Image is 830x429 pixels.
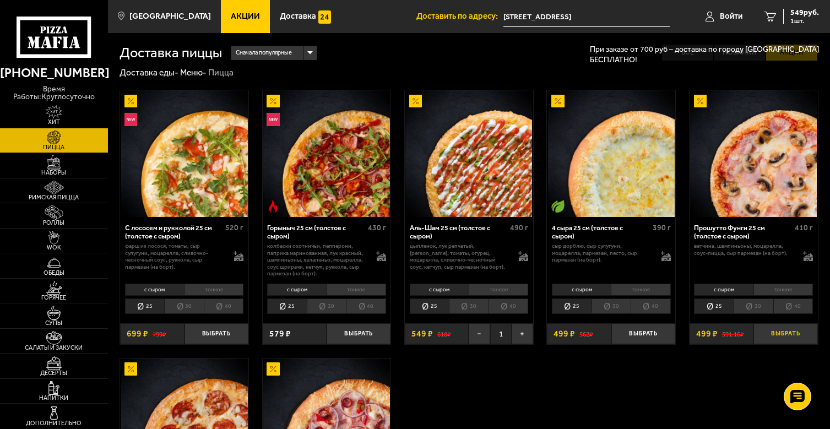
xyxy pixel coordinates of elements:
[124,113,138,126] img: Новинка
[208,67,234,78] div: Пицца
[368,223,386,232] span: 430 г
[263,90,390,217] img: Горыныч 25 см (толстое с сыром)
[489,298,529,314] li: 40
[267,200,280,213] img: Острое блюдо
[469,284,528,296] li: тонкое
[694,224,792,240] div: Прошутто Фунги 25 см (толстое с сыром)
[773,298,813,314] li: 40
[551,200,565,213] img: Вегетарианское блюдо
[267,284,326,296] li: с сыром
[790,9,819,17] span: 549 руб.
[267,362,280,376] img: Акционный
[180,67,207,78] a: Меню-
[790,18,819,24] span: 1 шт.
[125,224,223,240] div: С лососем и рукколой 25 см (толстое с сыром)
[280,12,316,20] span: Доставка
[449,298,489,314] li: 30
[503,7,669,27] input: Ваш адрес доставки
[269,329,291,338] span: 579 ₽
[236,45,292,61] span: Сначала популярные
[753,284,813,296] li: тонкое
[127,329,148,338] span: 699 ₽
[120,46,222,59] h1: Доставка пиццы
[734,298,773,314] li: 30
[120,67,178,78] a: Доставка еды-
[548,90,675,217] img: 4 сыра 25 см (толстое с сыром)
[690,90,818,217] a: АкционныйПрошутто Фунги 25 см (толстое с сыром)
[611,284,670,296] li: тонкое
[125,243,225,270] p: фарш из лосося, томаты, сыр сулугуни, моцарелла, сливочно-чесночный соус, руккола, сыр пармезан (...
[592,298,631,314] li: 30
[125,284,184,296] li: с сыром
[267,113,280,126] img: Новинка
[121,90,248,217] img: С лососем и рукколой 25 см (толстое с сыром)
[795,223,813,232] span: 410 г
[552,284,611,296] li: с сыром
[411,329,433,338] span: 549 ₽
[552,243,652,264] p: сыр дорблю, сыр сулугуни, моцарелла, пармезан, песто, сыр пармезан (на борт).
[405,90,533,217] a: АкционныйАль-Шам 25 см (толстое с сыром)
[611,323,675,344] button: Выбрать
[124,362,138,376] img: Акционный
[225,223,243,232] span: 520 г
[267,224,365,240] div: Горыныч 25 см (толстое с сыром)
[405,90,532,217] img: Аль-Шам 25 см (толстое с сыром)
[552,224,650,240] div: 4 сыра 25 см (толстое с сыром)
[129,12,211,20] span: [GEOGRAPHIC_DATA]
[547,90,675,217] a: АкционныйВегетарианское блюдо4 сыра 25 см (толстое с сыром)
[318,10,332,24] img: 15daf4d41897b9f0e9f617042186c801.svg
[204,298,244,314] li: 40
[696,329,718,338] span: 499 ₽
[409,95,422,108] img: Акционный
[694,298,734,314] li: 25
[579,329,593,338] s: 562 ₽
[694,243,794,257] p: ветчина, шампиньоны, моцарелла, соус-пицца, сыр пармезан (на борт).
[307,298,346,314] li: 30
[554,329,575,338] span: 499 ₽
[510,223,528,232] span: 490 г
[410,298,449,314] li: 25
[267,243,367,278] p: колбаски Охотничьи, пепперони, паприка маринованная, лук красный, шампиньоны, халапеньо, моцарелл...
[410,224,508,240] div: Аль-Шам 25 см (толстое с сыром)
[185,323,248,344] button: Выбрать
[267,298,307,314] li: 25
[653,223,671,232] span: 390 г
[416,12,503,20] span: Доставить по адресу:
[503,7,669,27] span: Россия, Санкт-Петербург, улица Куйбышева, 3
[552,298,592,314] li: 25
[410,243,510,270] p: цыпленок, лук репчатый, [PERSON_NAME], томаты, огурец, моцарелла, сливочно-чесночный соус, кетчуп...
[164,298,204,314] li: 30
[231,12,260,20] span: Акции
[120,90,248,217] a: АкционныйНовинкаС лососем и рукколой 25 см (толстое с сыром)
[124,95,138,108] img: Акционный
[263,90,391,217] a: АкционныйНовинкаОстрое блюдоГорыныч 25 см (толстое с сыром)
[267,95,280,108] img: Акционный
[631,298,671,314] li: 40
[753,323,817,344] button: Выбрать
[437,329,451,338] s: 618 ₽
[184,284,243,296] li: тонкое
[410,284,469,296] li: с сыром
[512,323,533,344] button: +
[125,298,165,314] li: 25
[326,284,386,296] li: тонкое
[346,298,386,314] li: 40
[551,95,565,108] img: Акционный
[469,323,490,344] button: −
[720,12,742,20] span: Войти
[694,95,707,108] img: Акционный
[722,329,744,338] s: 591.16 ₽
[153,329,166,338] s: 799 ₽
[690,90,817,217] img: Прошутто Фунги 25 см (толстое с сыром)
[490,323,512,344] span: 1
[694,284,753,296] li: с сыром
[590,44,822,66] p: При заказе от 700 руб – доставка по городу [GEOGRAPHIC_DATA] БЕСПЛАТНО!
[327,323,390,344] button: Выбрать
